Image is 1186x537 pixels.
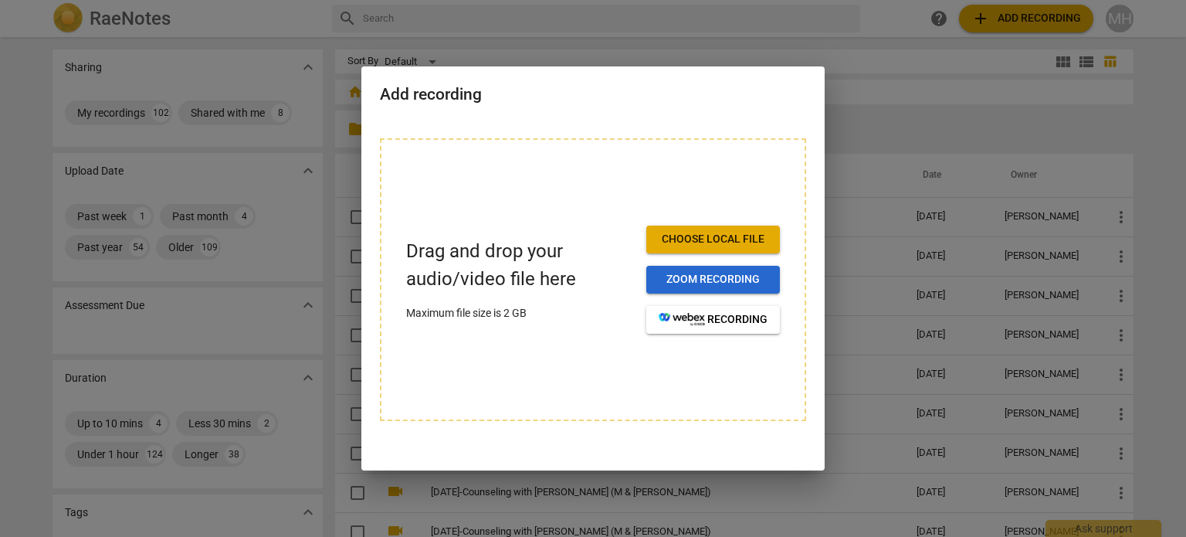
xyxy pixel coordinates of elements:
[659,272,768,287] span: Zoom recording
[646,226,780,253] button: Choose local file
[659,312,768,328] span: recording
[646,306,780,334] button: recording
[406,238,634,292] p: Drag and drop your audio/video file here
[380,85,806,104] h2: Add recording
[659,232,768,247] span: Choose local file
[406,305,634,321] p: Maximum file size is 2 GB
[646,266,780,294] button: Zoom recording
